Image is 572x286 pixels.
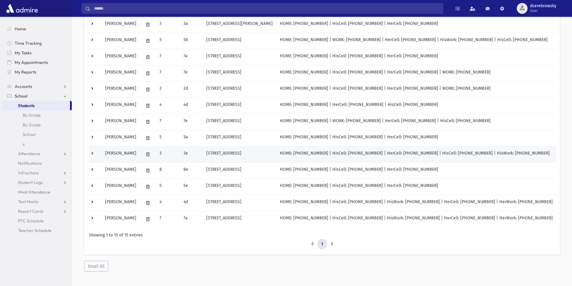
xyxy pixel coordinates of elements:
[276,162,556,179] td: HOME: [PHONE_NUMBER] | HisCell: [PHONE_NUMBER] | HerCell: [PHONE_NUMBER]
[156,179,180,195] td: 5
[15,41,42,46] span: Time Tracking
[156,146,180,162] td: 3
[156,162,180,179] td: 8
[101,211,140,227] td: [PERSON_NAME]
[156,211,180,227] td: 7
[180,195,203,211] td: 4d
[2,48,72,58] a: My Tasks
[530,4,556,8] span: dserebrowsky
[156,81,180,98] td: 2
[180,81,203,98] td: 2d
[276,98,556,114] td: HOME: [PHONE_NUMBER] | HerCell: [PHONE_NUMBER] | HisCell: [PHONE_NUMBER]
[101,49,140,65] td: [PERSON_NAME]
[18,170,39,176] span: Infractions
[276,179,556,195] td: HOME: [PHONE_NUMBER] | HisCell: [PHONE_NUMBER] | HerCell: [PHONE_NUMBER]
[18,161,42,166] span: Notifications
[317,239,327,250] a: 1
[180,130,203,146] td: 5a
[101,114,140,130] td: [PERSON_NAME]
[203,195,276,211] td: [STREET_ADDRESS]
[18,151,40,156] span: Attendance
[276,49,556,65] td: HOME: [PHONE_NUMBER] | HisCell: [PHONE_NUMBER] | HerCell: [PHONE_NUMBER]
[156,17,180,33] td: 3
[276,195,556,211] td: HOME: [PHONE_NUMBER] | HisCell: [PHONE_NUMBER] | HisWork: [PHONE_NUMBER] | HerCell: [PHONE_NUMBER...
[2,82,72,91] a: Accounts
[156,49,180,65] td: 7
[2,101,70,110] a: Students
[18,189,50,195] span: Meal Attendance
[2,149,72,158] a: Attendance
[101,179,140,195] td: [PERSON_NAME]
[203,179,276,195] td: [STREET_ADDRESS]
[101,17,140,33] td: [PERSON_NAME]
[101,146,140,162] td: [PERSON_NAME]
[2,58,72,67] a: My Appointments
[101,195,140,211] td: [PERSON_NAME]
[276,146,556,162] td: HOME: [PHONE_NUMBER] | HisCell: [PHONE_NUMBER] | HerCell: [PHONE_NUMBER] | HisCell: [PHONE_NUMBER...
[530,8,556,13] span: User
[156,98,180,114] td: 4
[18,103,35,108] span: Students
[2,158,72,168] a: Notifications
[203,162,276,179] td: [STREET_ADDRESS]
[90,3,443,14] input: Search
[203,146,276,162] td: [STREET_ADDRESS]
[2,130,72,139] a: School
[276,17,556,33] td: HOME: [PHONE_NUMBER] | HisCell: [PHONE_NUMBER] | HerCell: [PHONE_NUMBER]
[180,65,203,81] td: 7e
[180,211,203,227] td: 7a
[203,98,276,114] td: [STREET_ADDRESS]
[156,33,180,49] td: 5
[2,206,72,216] a: Report Cards
[89,232,555,238] div: Showing 1 to 15 of 15 entries
[18,209,44,214] span: Report Cards
[2,187,72,197] a: Meal Attendance
[84,261,108,272] button: Email All
[276,130,556,146] td: HOME: [PHONE_NUMBER] | HisCell: [PHONE_NUMBER] | HerCell: [PHONE_NUMBER]
[101,81,140,98] td: [PERSON_NAME]
[2,24,72,34] a: Home
[101,162,140,179] td: [PERSON_NAME]
[2,38,72,48] a: Time Tracking
[2,216,72,226] a: PTC Schedule
[180,33,203,49] td: 5b
[2,110,72,120] a: By Grade
[2,120,72,130] a: By Grade
[18,228,52,233] span: Teacher Schedule
[203,130,276,146] td: [STREET_ADDRESS]
[156,65,180,81] td: 7
[156,130,180,146] td: 5
[15,69,36,75] span: My Reports
[101,98,140,114] td: [PERSON_NAME]
[180,114,203,130] td: 7e
[2,197,72,206] a: Test Marks
[203,114,276,130] td: [STREET_ADDRESS]
[15,50,32,56] span: My Tasks
[203,81,276,98] td: [STREET_ADDRESS]
[276,114,556,130] td: HOME: [PHONE_NUMBER] | WORK: [PHONE_NUMBER] | HerCell: [PHONE_NUMBER] | HisCell: [PHONE_NUMBER]
[180,179,203,195] td: 5e
[18,199,38,204] span: Test Marks
[203,211,276,227] td: [STREET_ADDRESS]
[180,49,203,65] td: 7a
[203,17,276,33] td: [STREET_ADDRESS][PERSON_NAME]
[203,65,276,81] td: [STREET_ADDRESS]
[2,168,72,178] a: Infractions
[101,130,140,146] td: [PERSON_NAME]
[5,2,39,14] img: AdmirePro
[15,84,32,89] span: Accounts
[2,226,72,235] a: Teacher Schedule
[2,139,72,149] a: s
[276,33,556,49] td: HOME: [PHONE_NUMBER] | WORK: [PHONE_NUMBER] | HerCell: [PHONE_NUMBER] | HisWork: [PHONE_NUMBER] |...
[156,195,180,211] td: 4
[180,98,203,114] td: 4d
[18,218,44,224] span: PTC Schedule
[203,33,276,49] td: [STREET_ADDRESS]
[180,146,203,162] td: 3e
[276,65,556,81] td: HOME: [PHONE_NUMBER] | HisCell: [PHONE_NUMBER] | HerCell: [PHONE_NUMBER] | WORK: [PHONE_NUMBER]
[276,211,556,227] td: HOME: [PHONE_NUMBER] | HisCell: [PHONE_NUMBER] | HisWork: [PHONE_NUMBER] | HerCell: [PHONE_NUMBER...
[180,17,203,33] td: 3a
[276,81,556,98] td: HOME: [PHONE_NUMBER] | HisCell: [PHONE_NUMBER] | HerCell: [PHONE_NUMBER] | WORK: [PHONE_NUMBER]
[2,91,72,101] a: School
[203,49,276,65] td: [STREET_ADDRESS]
